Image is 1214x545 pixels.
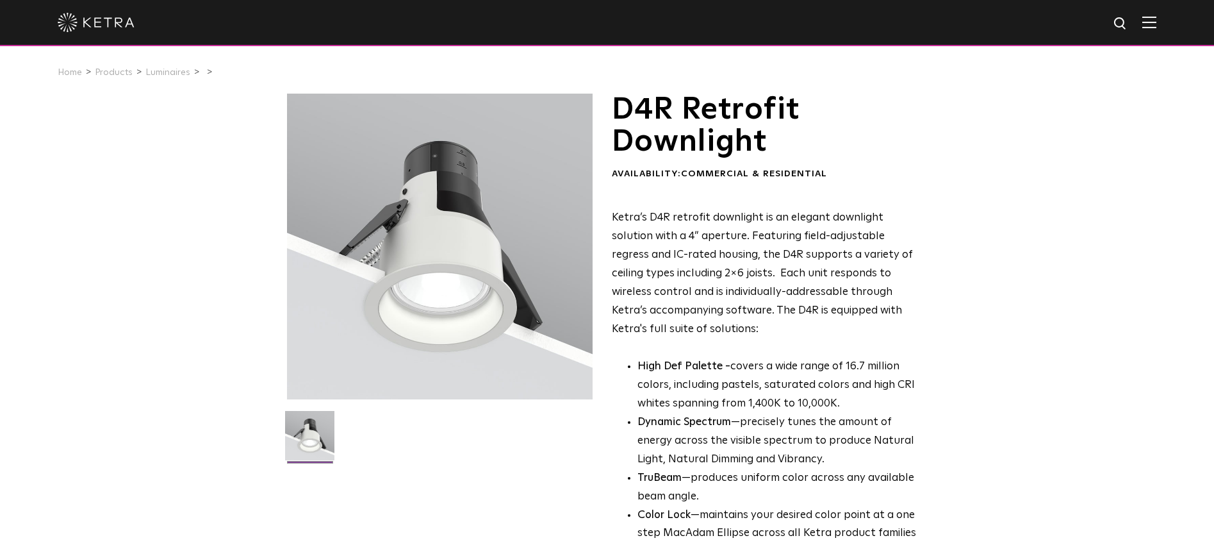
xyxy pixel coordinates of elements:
strong: High Def Palette - [637,361,730,372]
p: Ketra’s D4R retrofit downlight is an elegant downlight solution with a 4” aperture. Featuring fie... [612,209,924,339]
a: Luminaires [145,68,190,77]
img: ketra-logo-2019-white [58,13,135,32]
a: Home [58,68,82,77]
div: Availability: [612,168,924,181]
h1: D4R Retrofit Downlight [612,94,924,158]
strong: Color Lock [637,510,691,521]
a: Products [95,68,133,77]
img: Hamburger%20Nav.svg [1142,16,1156,28]
strong: TruBeam [637,473,682,483]
li: —produces uniform color across any available beam angle. [637,469,924,507]
span: Commercial & Residential [681,169,827,178]
img: D4R Retrofit Downlight [285,411,334,470]
img: search icon [1113,16,1129,32]
p: covers a wide range of 16.7 million colors, including pastels, saturated colors and high CRI whit... [637,358,924,414]
strong: Dynamic Spectrum [637,417,731,428]
li: —precisely tunes the amount of energy across the visible spectrum to produce Natural Light, Natur... [637,414,924,469]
